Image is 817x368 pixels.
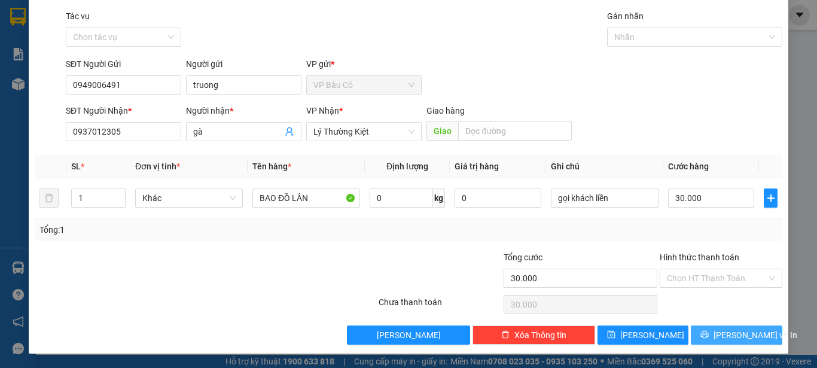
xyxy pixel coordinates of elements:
span: delete [501,330,510,340]
span: SL [155,86,171,102]
label: Gán nhãn [607,11,644,21]
span: Đơn vị tính [135,162,180,171]
div: SĐT Người Nhận [66,104,181,117]
label: Hình thức thanh toán [660,253,739,262]
span: user-add [285,127,294,136]
div: VP Bàu Cỏ [10,10,107,25]
div: VP gửi [306,57,422,71]
span: [PERSON_NAME] [620,329,684,342]
span: CC : [114,66,130,78]
input: 0 [455,188,541,208]
div: Người nhận [186,104,301,117]
span: Tên hàng [252,162,291,171]
button: plus [764,188,778,208]
div: SĐT Người Gửi [66,57,181,71]
button: delete [39,188,59,208]
button: deleteXóa Thông tin [472,326,595,345]
div: An Sương [115,10,212,25]
input: Ghi Chú [551,188,659,208]
span: save [607,330,615,340]
th: Ghi chú [546,155,663,178]
span: Giá trị hàng [455,162,499,171]
span: Định lượng [386,162,428,171]
span: Tổng cước [504,253,542,262]
span: printer [700,330,709,340]
span: SL [71,162,81,171]
div: Chưa thanh toán [377,296,502,317]
span: Giao hàng [426,106,465,115]
div: 30.000 [114,63,214,80]
button: [PERSON_NAME] [347,326,470,345]
span: Khác [142,189,236,207]
span: VP Nhận [306,106,339,115]
span: [PERSON_NAME] và In [714,329,797,342]
div: Tổng: 1 [39,223,316,236]
span: Cước hàng [668,162,709,171]
button: save[PERSON_NAME] [597,326,689,345]
label: Tác vụ [66,11,90,21]
span: Giao [426,121,458,141]
span: Gửi: [10,11,29,24]
div: Người gửi [186,57,301,71]
span: VP Bàu Cỏ [313,76,414,94]
span: Xóa Thông tin [514,329,566,342]
span: Nhận: [115,11,144,24]
div: 0908806090 [115,39,212,56]
div: HƯƠNG [10,25,107,39]
input: Dọc đường [458,121,572,141]
span: Lý Thường Kiệt [313,123,414,141]
span: plus [764,193,777,203]
div: Tên hàng: thùng đò ăn ( : 1 ) [10,87,212,102]
div: thạnh [115,25,212,39]
span: [PERSON_NAME] [377,329,441,342]
span: kg [433,188,445,208]
button: printer[PERSON_NAME] và In [691,326,782,345]
input: VD: Bàn, Ghế [252,188,360,208]
div: 0933147960 [10,39,107,56]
